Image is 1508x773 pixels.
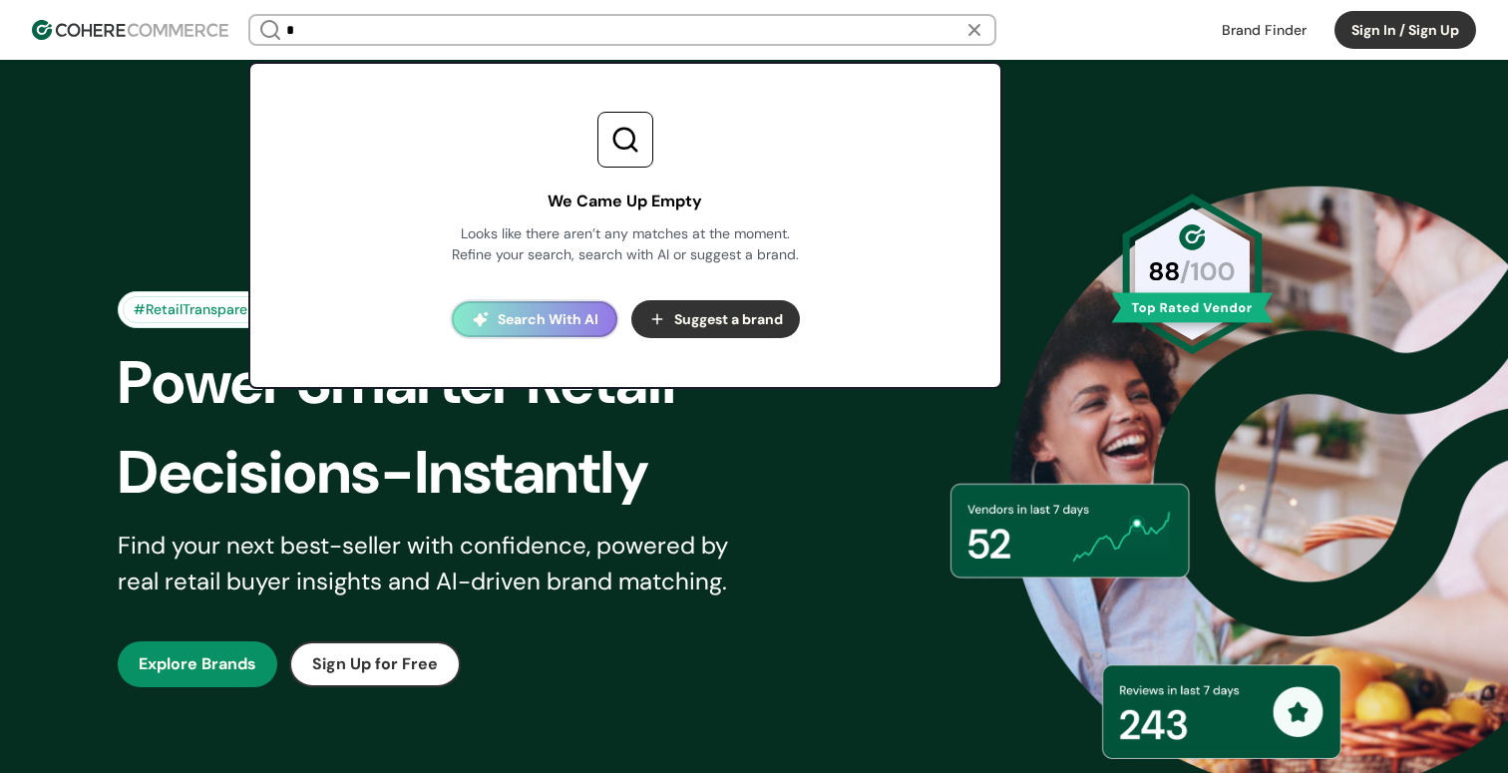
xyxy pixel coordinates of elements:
[631,300,800,338] button: Suggest a brand
[118,338,788,428] div: Power Smarter Retail
[118,641,277,687] button: Explore Brands
[452,301,617,337] button: Search With AI
[289,641,461,687] button: Sign Up for Free
[1334,11,1476,49] button: Sign In / Sign Up
[450,223,801,265] div: Looks like there aren’t any matches at the moment. Refine your search, search with AI or suggest ...
[123,296,282,323] div: #RetailTransparency
[548,190,702,213] div: We Came Up Empty
[118,428,788,518] div: Decisions-Instantly
[118,528,754,599] div: Find your next best-seller with confidence, powered by real retail buyer insights and AI-driven b...
[32,20,228,40] img: Cohere Logo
